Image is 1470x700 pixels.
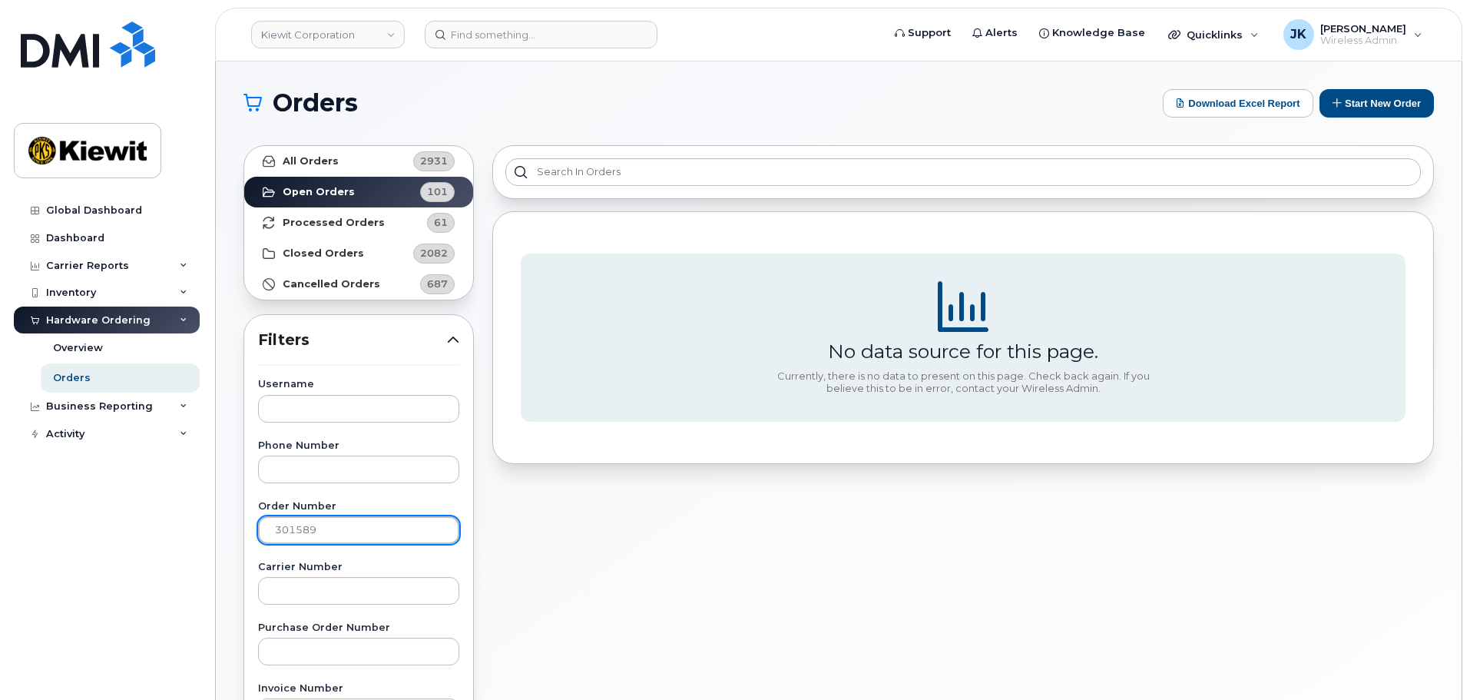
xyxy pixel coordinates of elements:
label: Carrier Number [258,562,459,572]
input: Search in orders [505,158,1421,186]
label: Order Number [258,502,459,512]
button: Start New Order [1319,89,1434,118]
div: No data source for this page. [828,340,1098,363]
a: Closed Orders2082 [244,238,473,269]
a: Cancelled Orders687 [244,269,473,300]
strong: Cancelled Orders [283,278,380,290]
a: All Orders2931 [244,146,473,177]
strong: Closed Orders [283,247,364,260]
strong: Processed Orders [283,217,385,229]
span: 61 [434,215,448,230]
strong: Open Orders [283,186,355,198]
button: Download Excel Report [1163,89,1313,118]
span: 2931 [420,154,448,168]
span: Filters [258,329,447,351]
label: Username [258,380,459,390]
span: 101 [427,184,448,199]
span: Orders [273,91,358,114]
iframe: Messenger Launcher [1403,633,1458,688]
span: 2082 [420,246,448,260]
label: Purchase Order Number [258,623,459,633]
div: Currently, there is no data to present on this page. Check back again. If you believe this to be ... [771,370,1155,394]
strong: All Orders [283,155,339,168]
span: 687 [427,277,448,291]
label: Phone Number [258,441,459,451]
label: Invoice Number [258,684,459,694]
a: Open Orders101 [244,177,473,207]
a: Processed Orders61 [244,207,473,238]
